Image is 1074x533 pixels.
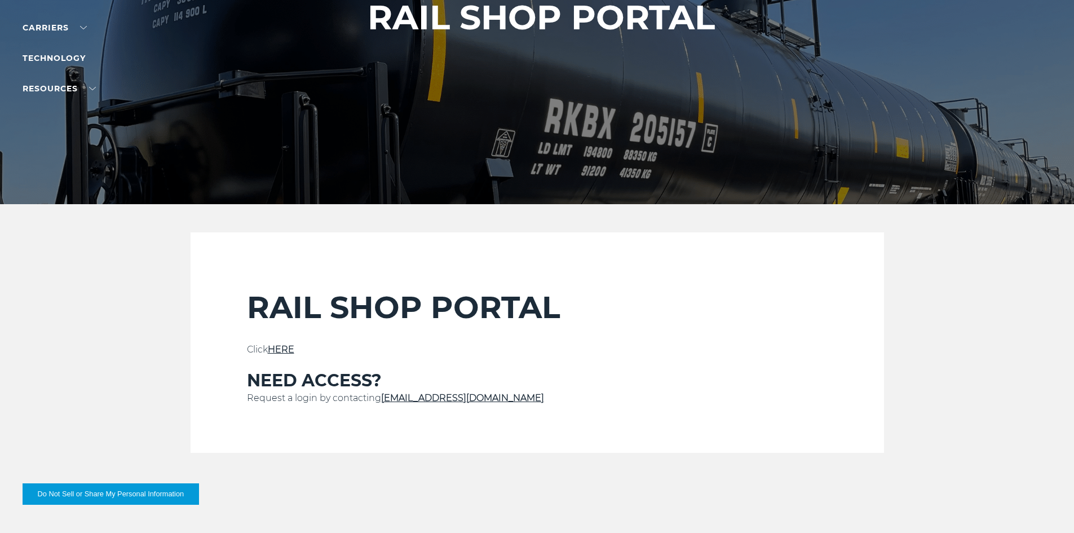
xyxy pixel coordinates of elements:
h3: NEED ACCESS? [247,370,828,391]
h2: RAIL SHOP PORTAL [247,289,828,326]
p: Click [247,343,828,356]
a: HERE [268,344,294,355]
a: [EMAIL_ADDRESS][DOMAIN_NAME] [381,393,544,403]
a: Technology [23,53,86,63]
a: Carriers [23,23,87,33]
button: Do Not Sell or Share My Personal Information [23,483,199,505]
a: RESOURCES [23,83,96,94]
p: Request a login by contacting [247,391,828,405]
